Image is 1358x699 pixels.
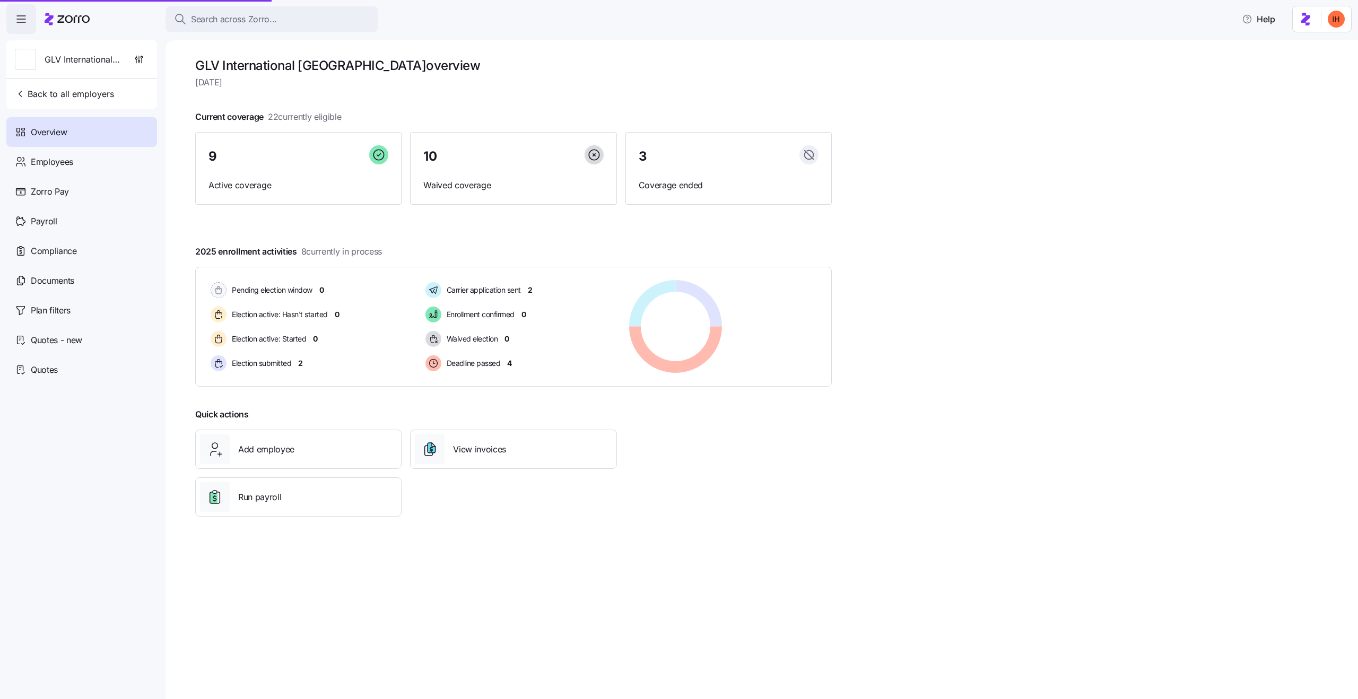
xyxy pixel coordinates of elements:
h1: GLV International [GEOGRAPHIC_DATA] overview [195,57,832,74]
span: GLV International [GEOGRAPHIC_DATA] [45,53,121,66]
a: Zorro Pay [6,177,157,206]
span: 22 currently eligible [268,110,342,124]
span: Add employee [238,443,294,456]
span: Plan filters [31,304,71,317]
button: Back to all employers [11,83,118,104]
span: Compliance [31,244,77,258]
span: 2 [528,285,533,295]
span: Payroll [31,215,57,228]
a: Quotes [6,355,157,385]
span: Election submitted [229,358,291,369]
span: Quick actions [195,408,249,421]
span: [DATE] [195,76,832,89]
span: 2025 enrollment activities [195,245,382,258]
span: Election active: Started [229,334,306,344]
span: 4 [507,358,512,369]
span: View invoices [453,443,506,456]
span: 3 [639,150,647,163]
span: Election active: Hasn't started [229,309,328,320]
span: Waived coverage [423,179,603,192]
a: Compliance [6,236,157,266]
span: Deadline passed [443,358,501,369]
span: 10 [423,150,437,163]
span: Help [1242,13,1275,25]
span: 0 [313,334,318,344]
span: Search across Zorro... [191,13,277,26]
span: Quotes - new [31,334,82,347]
a: Overview [6,117,157,147]
a: Documents [6,266,157,295]
a: Plan filters [6,295,157,325]
button: Search across Zorro... [166,6,378,32]
span: Waived election [443,334,498,344]
span: Current coverage [195,110,342,124]
span: 8 currently in process [301,245,382,258]
span: Active coverage [208,179,388,192]
span: 0 [521,309,526,320]
a: Payroll [6,206,157,236]
span: 0 [504,334,509,344]
span: Enrollment confirmed [443,309,515,320]
span: Pending election window [229,285,312,295]
span: 9 [208,150,217,163]
span: Run payroll [238,491,281,504]
a: Employees [6,147,157,177]
span: Carrier application sent [443,285,521,295]
span: Overview [31,126,67,139]
span: Zorro Pay [31,185,69,198]
button: Help [1233,8,1284,30]
span: Documents [31,274,74,287]
span: Back to all employers [15,88,114,100]
span: Quotes [31,363,58,377]
span: Employees [31,155,73,169]
span: 0 [319,285,324,295]
span: Coverage ended [639,179,819,192]
span: 2 [298,358,303,369]
img: f3711480c2c985a33e19d88a07d4c111 [1328,11,1345,28]
a: Quotes - new [6,325,157,355]
span: 0 [335,309,339,320]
